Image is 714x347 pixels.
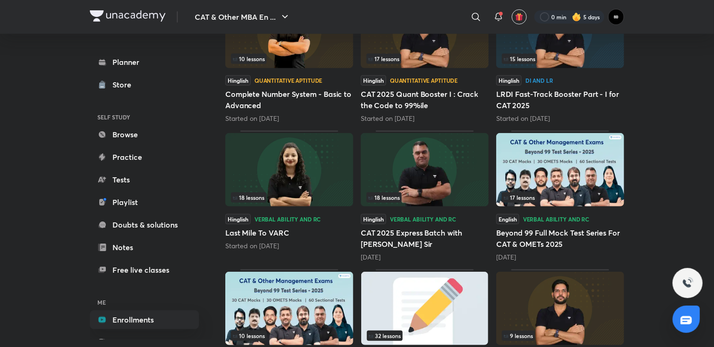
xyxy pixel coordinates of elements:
[225,133,353,206] img: Thumbnail
[367,331,483,341] div: left
[231,192,348,203] div: left
[90,238,199,257] a: Notes
[90,148,199,166] a: Practice
[366,192,483,203] div: left
[233,195,264,200] span: 18 lessons
[512,9,527,24] button: avatar
[572,12,581,22] img: streak
[502,54,619,64] div: left
[231,331,348,341] div: left
[368,195,400,200] span: 18 lessons
[496,272,624,345] img: Thumbnail
[502,54,619,64] div: infosection
[90,215,199,234] a: Doubts & solutions
[502,192,619,203] div: infosection
[504,333,533,339] span: 9 lessons
[366,192,483,203] div: infocontainer
[231,54,348,64] div: left
[225,272,353,345] img: Thumbnail
[225,214,251,224] span: Hinglish
[361,227,489,250] h5: CAT 2025 Express Batch with [PERSON_NAME] Sir
[90,310,199,329] a: Enrollments
[90,10,166,24] a: Company Logo
[233,56,265,62] span: 10 lessons
[112,79,137,90] div: Store
[496,133,624,206] img: Thumbnail
[231,331,348,341] div: infosection
[525,78,553,83] div: DI and LR
[366,54,483,64] div: left
[231,192,348,203] div: infosection
[502,331,619,341] div: infosection
[361,214,386,224] span: Hinglish
[504,56,535,62] span: 15 lessons
[523,216,589,222] div: Verbal Ability and RC
[231,54,348,64] div: infocontainer
[361,131,489,261] div: CAT 2025 Express Batch with Amit Rohra Sir
[231,54,348,64] div: infosection
[189,8,296,26] button: CAT & Other MBA En ...
[608,9,624,25] img: GAME CHANGER
[390,216,456,222] div: Verbal Ability and RC
[504,195,535,200] span: 17 lessons
[90,193,199,212] a: Playlist
[90,294,199,310] h6: ME
[231,331,348,341] div: infocontainer
[361,88,489,111] h5: CAT 2025 Quant Booster I : Crack the Code to 99%ile
[233,333,265,339] span: 10 lessons
[225,227,353,238] h5: Last Mile To VARC
[496,88,624,111] h5: LRDI Fast-Track Booster Part - I for CAT 2025
[502,192,619,203] div: infocontainer
[361,272,488,345] img: Thumbnail
[225,75,251,86] span: Hinglish
[366,54,483,64] div: infocontainer
[361,114,489,123] div: Started on Sept 13
[361,133,489,206] img: Thumbnail
[90,10,166,22] img: Company Logo
[361,75,386,86] span: Hinglish
[496,114,624,123] div: Started on Sept 2
[496,214,519,224] span: English
[90,125,199,144] a: Browse
[225,114,353,123] div: Started on Sept 23
[502,331,619,341] div: infocontainer
[366,54,483,64] div: infosection
[254,216,321,222] div: Verbal Ability and RC
[90,53,199,71] a: Planner
[231,192,348,203] div: infocontainer
[496,227,624,250] h5: Beyond 99 Full Mock Test Series For CAT & OMETs 2025
[367,331,483,341] div: infocontainer
[369,333,401,339] span: 32 lessons
[225,88,353,111] h5: Complete Number System - Basic to Advanced
[90,170,199,189] a: Tests
[515,13,524,21] img: avatar
[682,277,693,289] img: ttu
[90,109,199,125] h6: SELF STUDY
[367,331,483,341] div: infosection
[90,260,199,279] a: Free live classes
[90,75,199,94] a: Store
[361,252,489,262] div: 1 day ago
[496,252,624,262] div: 3 days ago
[225,131,353,261] div: Last Mile To VARC
[390,78,458,83] div: Quantitative Aptitude
[225,241,353,251] div: Started on Sept 1
[366,192,483,203] div: infosection
[496,75,522,86] span: Hinglish
[502,331,619,341] div: left
[368,56,399,62] span: 17 lessons
[496,131,624,261] div: Beyond 99 Full Mock Test Series For CAT & OMETs 2025
[502,192,619,203] div: left
[254,78,322,83] div: Quantitative Aptitude
[502,54,619,64] div: infocontainer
